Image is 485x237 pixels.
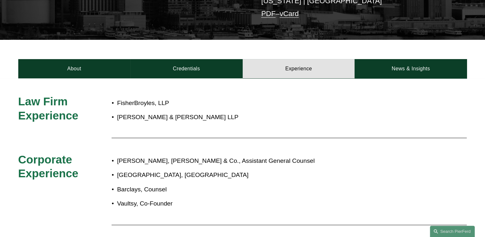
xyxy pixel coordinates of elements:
p: [GEOGRAPHIC_DATA], [GEOGRAPHIC_DATA] [117,170,411,181]
a: Search this site [430,226,475,237]
a: About [18,59,130,78]
p: FisherBroyles, LLP [117,98,411,109]
a: News & Insights [355,59,467,78]
span: Corporate Experience [18,153,79,180]
p: [PERSON_NAME] & [PERSON_NAME] LLP [117,112,411,123]
span: Law Firm Experience [18,95,79,122]
a: PDF [261,10,276,18]
p: Barclays, Counsel [117,184,411,195]
a: vCard [280,10,299,18]
a: Credentials [130,59,243,78]
a: Experience [243,59,355,78]
p: Vaultsy, Co-Founder [117,198,411,209]
p: [PERSON_NAME], [PERSON_NAME] & Co., Assistant General Counsel [117,155,411,167]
